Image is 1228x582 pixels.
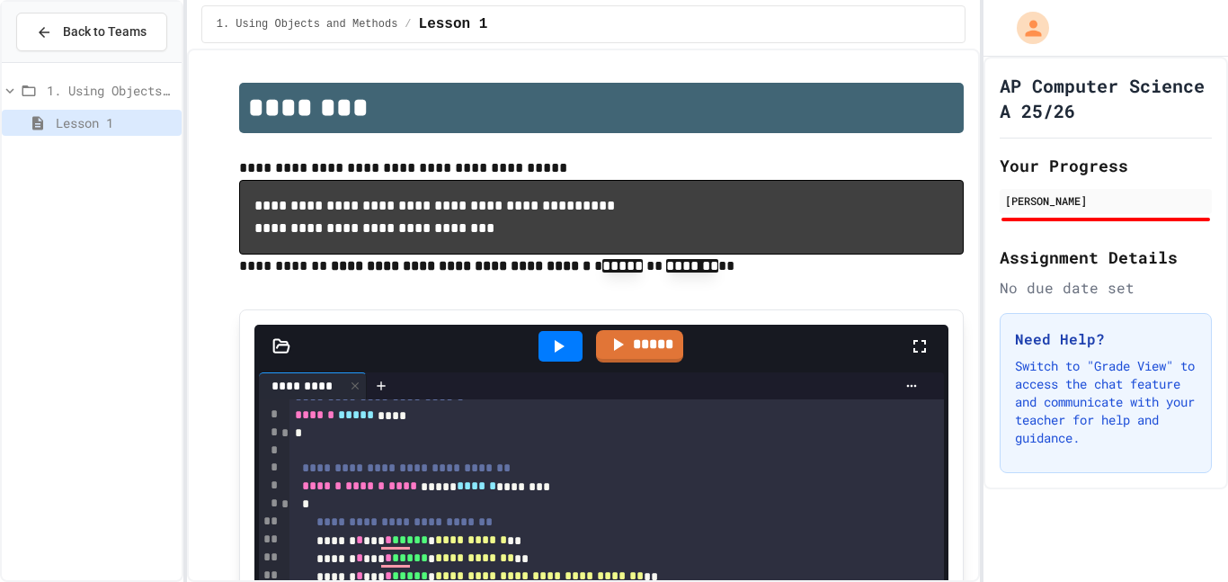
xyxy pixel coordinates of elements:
[998,7,1054,49] div: My Account
[1000,153,1212,178] h2: Your Progress
[1015,357,1197,447] p: Switch to "Grade View" to access the chat feature and communicate with your teacher for help and ...
[1015,328,1197,350] h3: Need Help?
[63,22,147,41] span: Back to Teams
[47,81,174,100] span: 1. Using Objects and Methods
[1005,193,1206,209] div: [PERSON_NAME]
[217,17,398,31] span: 1. Using Objects and Methods
[405,17,411,31] span: /
[56,113,174,132] span: Lesson 1
[1000,245,1212,270] h2: Assignment Details
[16,13,167,51] button: Back to Teams
[1000,277,1212,299] div: No due date set
[1000,73,1212,123] h1: AP Computer Science A 25/26
[419,13,488,35] span: Lesson 1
